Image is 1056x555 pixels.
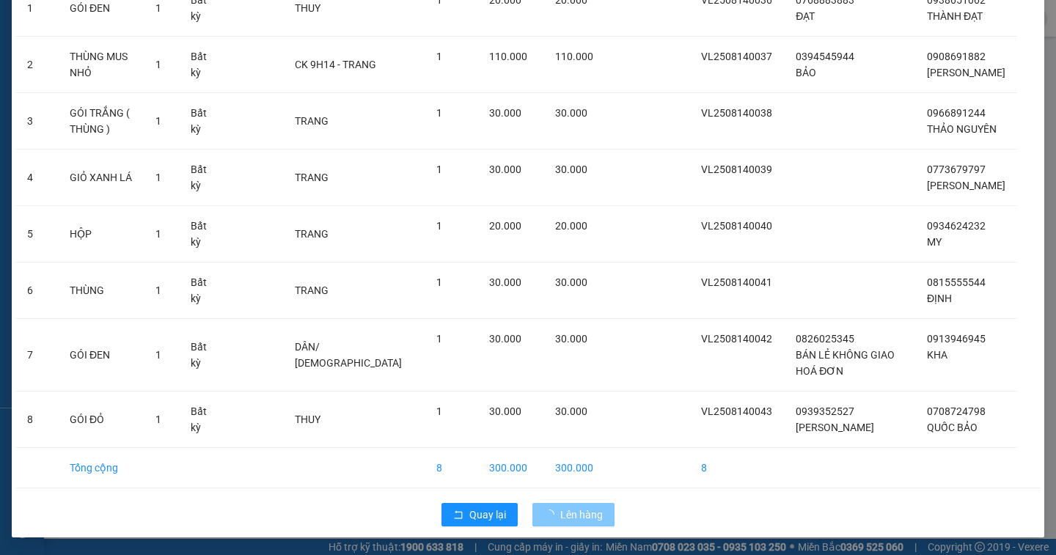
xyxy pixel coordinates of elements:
[155,349,161,361] span: 1
[58,37,144,93] td: THÙNG MUS NHỎ
[927,107,986,119] span: 0966891244
[155,228,161,240] span: 1
[927,349,947,361] span: KHA
[15,37,58,93] td: 2
[701,220,772,232] span: VL2508140040
[295,59,376,70] span: CK 9H14 - TRANG
[125,12,243,48] div: TP. [PERSON_NAME]
[179,319,227,392] td: Bất kỳ
[125,65,243,86] div: 0913946945
[927,333,986,345] span: 0913946945
[295,172,329,183] span: TRANG
[927,163,986,175] span: 0773679797
[155,59,161,70] span: 1
[796,405,854,417] span: 0939352527
[701,405,772,417] span: VL2508140043
[544,510,560,520] span: loading
[489,163,521,175] span: 30.000
[701,163,772,175] span: VL2508140039
[796,67,816,78] span: BẢO
[489,51,527,62] span: 110.000
[489,276,521,288] span: 30.000
[927,276,986,288] span: 0815555544
[436,333,442,345] span: 1
[436,163,442,175] span: 1
[15,206,58,262] td: 5
[15,262,58,319] td: 6
[155,172,161,183] span: 1
[555,51,593,62] span: 110.000
[453,510,463,521] span: rollback
[796,349,895,377] span: BÁN LẺ KHÔNG GIAO HOÁ ĐƠN
[555,405,587,417] span: 30.000
[927,220,986,232] span: 0934624232
[436,51,442,62] span: 1
[179,37,227,93] td: Bất kỳ
[489,220,521,232] span: 20.000
[58,319,144,392] td: GÓI ĐEN
[179,392,227,448] td: Bất kỳ
[927,422,978,433] span: QUỐC BẢO
[155,2,161,14] span: 1
[12,83,115,103] div: 0826025345
[701,51,772,62] span: VL2508140037
[927,51,986,62] span: 0908691882
[701,107,772,119] span: VL2508140038
[489,405,521,417] span: 30.000
[436,276,442,288] span: 1
[555,333,587,345] span: 30.000
[927,123,997,135] span: THẢO NGUYÊN
[927,10,983,22] span: THÀNH ĐẠT
[796,422,874,433] span: [PERSON_NAME]
[489,333,521,345] span: 30.000
[555,276,587,288] span: 30.000
[295,284,329,296] span: TRANG
[179,262,227,319] td: Bất kỳ
[436,220,442,232] span: 1
[425,448,477,488] td: 8
[15,150,58,206] td: 4
[436,405,442,417] span: 1
[12,14,35,29] span: Gửi:
[469,507,506,523] span: Quay lại
[295,414,320,425] span: THUY
[179,93,227,150] td: Bất kỳ
[295,2,320,14] span: THUY
[477,448,543,488] td: 300.000
[58,150,144,206] td: GIỎ XANH LÁ
[701,333,772,345] span: VL2508140042
[15,392,58,448] td: 8
[927,180,1005,191] span: [PERSON_NAME]
[155,115,161,127] span: 1
[441,503,518,526] button: rollbackQuay lại
[295,228,329,240] span: TRANG
[125,14,161,29] span: Nhận:
[295,115,329,127] span: TRANG
[927,67,1005,78] span: [PERSON_NAME]
[295,341,402,369] span: DÂN/ [DEMOGRAPHIC_DATA]
[125,48,243,65] div: KHA
[15,93,58,150] td: 3
[58,206,144,262] td: HỘP
[155,284,161,296] span: 1
[927,293,952,304] span: ĐỊNH
[701,276,772,288] span: VL2508140041
[555,107,587,119] span: 30.000
[58,262,144,319] td: THÙNG
[12,30,115,83] div: BÁN LẺ KHÔNG GIAO HOÁ ĐƠN
[796,51,854,62] span: 0394545944
[543,448,605,488] td: 300.000
[179,206,227,262] td: Bất kỳ
[796,10,815,22] span: ĐẠT
[58,392,144,448] td: GÓI ĐỎ
[560,507,603,523] span: Lên hàng
[927,405,986,417] span: 0708724798
[58,448,144,488] td: Tổng cộng
[179,150,227,206] td: Bất kỳ
[58,93,144,150] td: GÓI TRẮNG ( THÙNG )
[155,414,161,425] span: 1
[796,333,854,345] span: 0826025345
[489,107,521,119] span: 30.000
[532,503,615,526] button: Lên hàng
[15,319,58,392] td: 7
